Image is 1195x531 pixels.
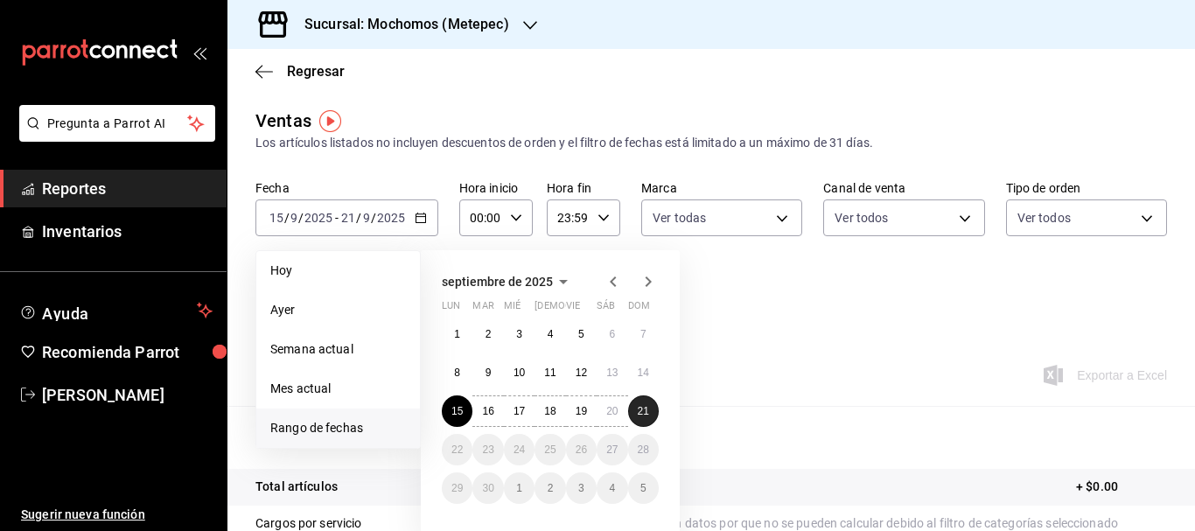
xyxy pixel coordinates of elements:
abbr: 13 de septiembre de 2025 [606,367,618,379]
abbr: 22 de septiembre de 2025 [451,444,463,456]
button: 3 de septiembre de 2025 [504,318,535,350]
abbr: 14 de septiembre de 2025 [638,367,649,379]
span: Ver todas [653,209,706,227]
input: -- [340,211,356,225]
abbr: 5 de octubre de 2025 [640,482,646,494]
button: 4 de septiembre de 2025 [535,318,565,350]
span: - [335,211,339,225]
button: 3 de octubre de 2025 [566,472,597,504]
abbr: 18 de septiembre de 2025 [544,405,556,417]
abbr: 17 de septiembre de 2025 [514,405,525,417]
label: Hora fin [547,182,620,194]
abbr: 7 de septiembre de 2025 [640,328,646,340]
input: -- [269,211,284,225]
button: 6 de septiembre de 2025 [597,318,627,350]
span: Rango de fechas [270,419,406,437]
button: 4 de octubre de 2025 [597,472,627,504]
abbr: 29 de septiembre de 2025 [451,482,463,494]
button: 17 de septiembre de 2025 [504,395,535,427]
abbr: 19 de septiembre de 2025 [576,405,587,417]
abbr: 9 de septiembre de 2025 [486,367,492,379]
input: ---- [304,211,333,225]
span: Pregunta a Parrot AI [47,115,188,133]
abbr: viernes [566,300,580,318]
abbr: 6 de septiembre de 2025 [609,328,615,340]
button: 21 de septiembre de 2025 [628,395,659,427]
abbr: martes [472,300,493,318]
abbr: 3 de octubre de 2025 [578,482,584,494]
button: open_drawer_menu [192,45,206,59]
abbr: domingo [628,300,650,318]
abbr: 12 de septiembre de 2025 [576,367,587,379]
button: 25 de septiembre de 2025 [535,434,565,465]
button: 16 de septiembre de 2025 [472,395,503,427]
p: + $0.00 [1076,478,1167,496]
label: Hora inicio [459,182,533,194]
button: 7 de septiembre de 2025 [628,318,659,350]
span: / [298,211,304,225]
div: Ventas [255,108,311,134]
button: 12 de septiembre de 2025 [566,357,597,388]
button: Pregunta a Parrot AI [19,105,215,142]
abbr: 5 de septiembre de 2025 [578,328,584,340]
abbr: 4 de octubre de 2025 [609,482,615,494]
abbr: 10 de septiembre de 2025 [514,367,525,379]
button: 30 de septiembre de 2025 [472,472,503,504]
abbr: 16 de septiembre de 2025 [482,405,493,417]
label: Tipo de orden [1006,182,1167,194]
button: 23 de septiembre de 2025 [472,434,503,465]
abbr: 24 de septiembre de 2025 [514,444,525,456]
span: Ver todos [1017,209,1071,227]
button: 1 de octubre de 2025 [504,472,535,504]
a: Pregunta a Parrot AI [12,127,215,145]
span: / [356,211,361,225]
abbr: sábado [597,300,615,318]
img: Tooltip marker [319,110,341,132]
button: 14 de septiembre de 2025 [628,357,659,388]
abbr: 26 de septiembre de 2025 [576,444,587,456]
abbr: 3 de septiembre de 2025 [516,328,522,340]
button: Regresar [255,63,345,80]
input: -- [290,211,298,225]
input: -- [362,211,371,225]
button: 20 de septiembre de 2025 [597,395,627,427]
span: Ayuda [42,300,190,321]
button: 29 de septiembre de 2025 [442,472,472,504]
abbr: 21 de septiembre de 2025 [638,405,649,417]
span: Sugerir nueva función [21,506,213,524]
span: Mes actual [270,380,406,398]
label: Marca [641,182,802,194]
span: Regresar [287,63,345,80]
button: 1 de septiembre de 2025 [442,318,472,350]
abbr: 1 de septiembre de 2025 [454,328,460,340]
span: septiembre de 2025 [442,275,553,289]
abbr: 28 de septiembre de 2025 [638,444,649,456]
span: Reportes [42,177,213,200]
button: 19 de septiembre de 2025 [566,395,597,427]
span: / [371,211,376,225]
abbr: 2 de septiembre de 2025 [486,328,492,340]
button: 2 de octubre de 2025 [535,472,565,504]
abbr: 8 de septiembre de 2025 [454,367,460,379]
span: Recomienda Parrot [42,340,213,364]
h3: Sucursal: Mochomos (Metepec) [290,14,509,35]
span: Semana actual [270,340,406,359]
span: Ayer [270,301,406,319]
abbr: 15 de septiembre de 2025 [451,405,463,417]
abbr: 4 de septiembre de 2025 [548,328,554,340]
button: 2 de septiembre de 2025 [472,318,503,350]
button: 5 de septiembre de 2025 [566,318,597,350]
abbr: 20 de septiembre de 2025 [606,405,618,417]
button: 9 de septiembre de 2025 [472,357,503,388]
label: Canal de venta [823,182,984,194]
abbr: 2 de octubre de 2025 [548,482,554,494]
abbr: 30 de septiembre de 2025 [482,482,493,494]
button: 5 de octubre de 2025 [628,472,659,504]
button: 15 de septiembre de 2025 [442,395,472,427]
button: 28 de septiembre de 2025 [628,434,659,465]
button: 22 de septiembre de 2025 [442,434,472,465]
button: 26 de septiembre de 2025 [566,434,597,465]
span: Inventarios [42,220,213,243]
button: 8 de septiembre de 2025 [442,357,472,388]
